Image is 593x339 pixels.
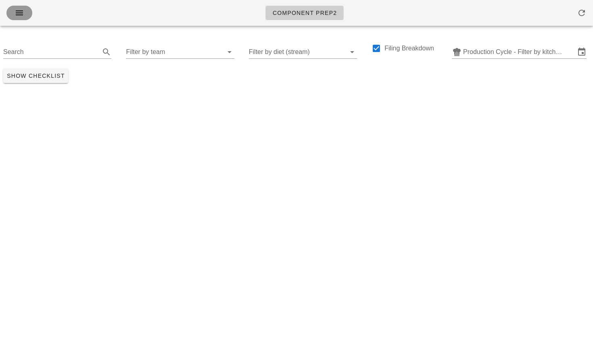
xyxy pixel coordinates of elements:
a: Component Prep2 [265,6,344,20]
label: Filing Breakdown [384,44,434,52]
div: Filter by team [126,46,234,58]
span: Show Checklist [6,73,65,79]
div: Filter by diet (stream) [249,46,357,58]
span: Component Prep2 [272,10,337,16]
button: Show Checklist [3,69,68,83]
